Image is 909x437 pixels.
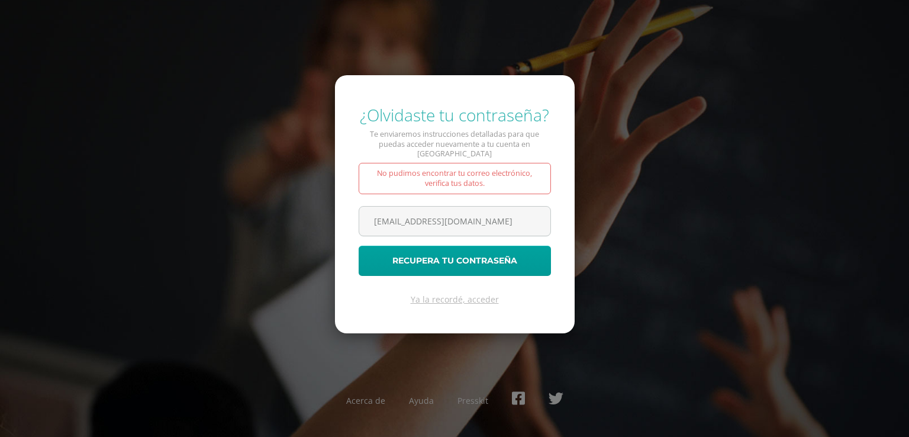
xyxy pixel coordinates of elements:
[411,294,499,305] a: Ya la recordé, acceder
[359,163,551,194] div: No pudimos encontrar tu correo electrónico, verifica tus datos.
[346,395,385,406] a: Acerca de
[359,104,551,126] div: ¿Olvidaste tu contraseña?
[359,207,550,236] input: Correo electrónico
[457,395,488,406] a: Presskit
[409,395,434,406] a: Ayuda
[359,246,551,276] button: Recupera tu contraseña
[359,130,551,159] p: Te enviaremos instrucciones detalladas para que puedas acceder nuevamente a tu cuenta en [GEOGRAP...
